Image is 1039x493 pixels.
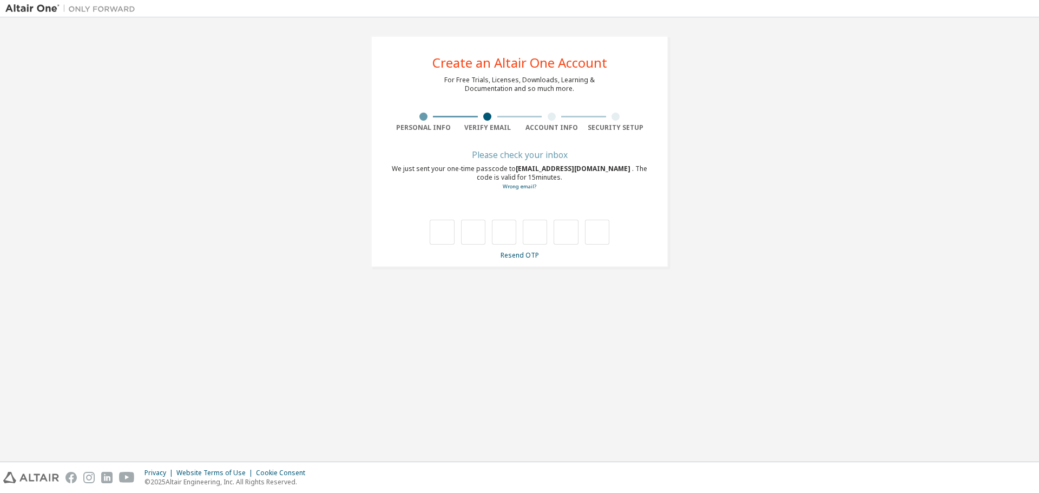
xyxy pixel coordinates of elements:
[516,164,632,173] span: [EMAIL_ADDRESS][DOMAIN_NAME]
[456,123,520,132] div: Verify Email
[519,123,584,132] div: Account Info
[444,76,595,93] div: For Free Trials, Licenses, Downloads, Learning & Documentation and so much more.
[176,469,256,477] div: Website Terms of Use
[3,472,59,483] img: altair_logo.svg
[101,472,113,483] img: linkedin.svg
[391,152,648,158] div: Please check your inbox
[501,251,539,260] a: Resend OTP
[391,123,456,132] div: Personal Info
[65,472,77,483] img: facebook.svg
[256,469,312,477] div: Cookie Consent
[391,165,648,191] div: We just sent your one-time passcode to . The code is valid for 15 minutes.
[119,472,135,483] img: youtube.svg
[5,3,141,14] img: Altair One
[503,183,536,190] a: Go back to the registration form
[144,477,312,487] p: © 2025 Altair Engineering, Inc. All Rights Reserved.
[83,472,95,483] img: instagram.svg
[432,56,607,69] div: Create an Altair One Account
[144,469,176,477] div: Privacy
[584,123,648,132] div: Security Setup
